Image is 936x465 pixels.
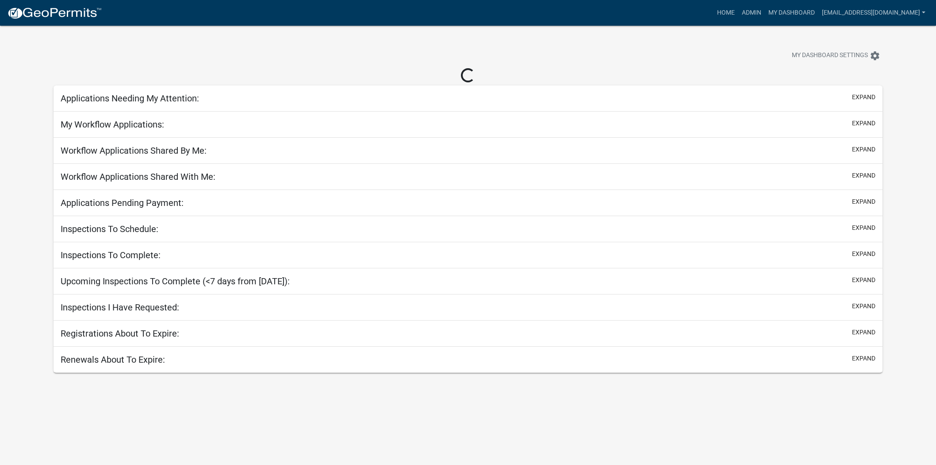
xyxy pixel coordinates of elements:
[785,47,887,64] button: My Dashboard Settingssettings
[61,119,164,130] h5: My Workflow Applications:
[61,198,184,208] h5: Applications Pending Payment:
[852,302,875,311] button: expand
[852,171,875,180] button: expand
[61,354,165,365] h5: Renewals About To Expire:
[852,223,875,232] button: expand
[852,354,875,363] button: expand
[818,4,929,21] a: [EMAIL_ADDRESS][DOMAIN_NAME]
[61,302,179,313] h5: Inspections I Have Requested:
[61,276,290,287] h5: Upcoming Inspections To Complete (<7 days from [DATE]):
[852,275,875,285] button: expand
[852,328,875,337] button: expand
[852,249,875,259] button: expand
[61,171,215,182] h5: Workflow Applications Shared With Me:
[870,50,880,61] i: settings
[852,145,875,154] button: expand
[765,4,818,21] a: My Dashboard
[61,250,161,260] h5: Inspections To Complete:
[61,224,158,234] h5: Inspections To Schedule:
[852,93,875,102] button: expand
[61,145,207,156] h5: Workflow Applications Shared By Me:
[61,328,179,339] h5: Registrations About To Expire:
[61,93,199,104] h5: Applications Needing My Attention:
[852,197,875,206] button: expand
[714,4,738,21] a: Home
[792,50,868,61] span: My Dashboard Settings
[738,4,765,21] a: Admin
[852,119,875,128] button: expand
